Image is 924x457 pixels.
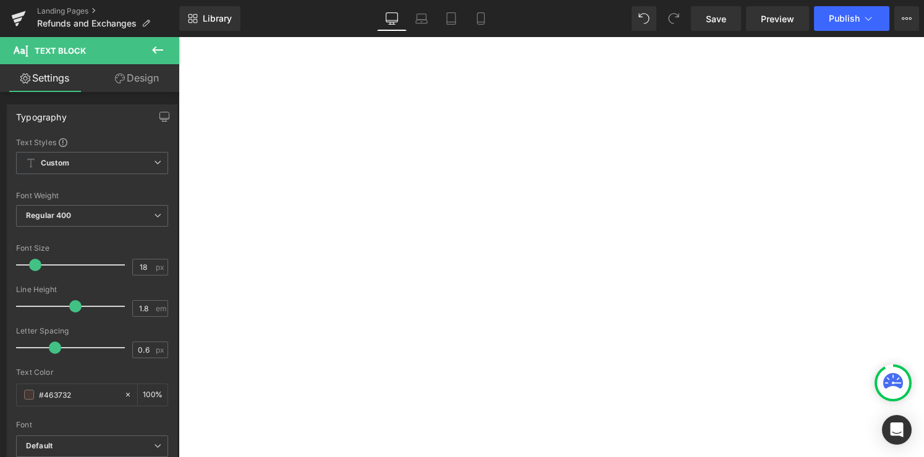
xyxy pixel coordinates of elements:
button: Publish [814,6,889,31]
div: Typography [16,105,67,122]
div: Text Color [16,368,168,377]
span: px [156,346,166,354]
button: Undo [632,6,656,31]
a: Laptop [407,6,436,31]
span: Text Block [35,46,86,56]
div: Open Intercom Messenger [882,415,912,445]
a: Design [92,64,182,92]
span: em [156,304,166,312]
span: Library [203,13,232,24]
button: More [894,6,919,31]
b: Custom [41,158,69,169]
a: Landing Pages [37,6,179,16]
input: Color [39,388,118,401]
div: % [138,384,167,406]
span: Preview [761,12,794,25]
a: Preview [746,6,809,31]
div: Font Size [16,244,168,253]
span: px [156,263,166,271]
i: Default [26,441,53,451]
div: Text Styles [16,137,168,147]
button: Redo [661,6,686,31]
div: Line Height [16,285,168,294]
span: Publish [829,14,860,23]
div: Letter Spacing [16,327,168,335]
a: Tablet [436,6,466,31]
div: Font [16,421,168,429]
span: Save [706,12,726,25]
b: Regular 400 [26,211,72,220]
a: Desktop [377,6,407,31]
div: Font Weight [16,191,168,200]
a: Mobile [466,6,496,31]
a: New Library [179,6,240,31]
span: Refunds and Exchanges [37,19,137,28]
